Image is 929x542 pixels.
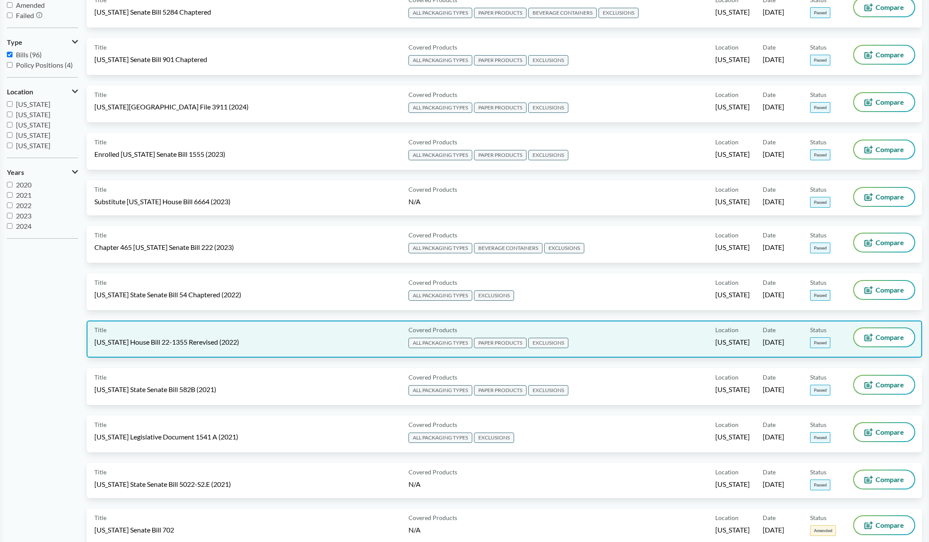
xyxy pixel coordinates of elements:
[94,325,106,334] span: Title
[715,373,739,382] span: Location
[810,185,826,194] span: Status
[94,197,231,206] span: Substitute [US_STATE] House Bill 6664 (2023)
[16,100,50,108] span: [US_STATE]
[715,420,739,429] span: Location
[810,55,830,65] span: Passed
[810,420,826,429] span: Status
[876,476,904,483] span: Compare
[7,12,12,18] input: Failed
[408,467,457,477] span: Covered Products
[408,526,421,534] span: N/A
[528,55,568,65] span: EXCLUSIONS
[94,432,238,442] span: [US_STATE] Legislative Document 1541 A (2021)
[810,385,830,396] span: Passed
[474,385,527,396] span: PAPER PRODUCTS
[16,11,34,19] span: Failed
[94,290,241,299] span: [US_STATE] State Senate Bill 54 Chaptered (2022)
[763,102,784,112] span: [DATE]
[599,8,639,18] span: EXCLUSIONS
[810,325,826,334] span: Status
[408,103,472,113] span: ALL PACKAGING TYPES
[408,8,472,18] span: ALL PACKAGING TYPES
[408,338,472,348] span: ALL PACKAGING TYPES
[715,43,739,52] span: Location
[763,197,784,206] span: [DATE]
[854,516,914,534] button: Compare
[16,50,42,59] span: Bills (96)
[715,278,739,287] span: Location
[16,191,31,199] span: 2021
[7,165,78,180] button: Years
[7,38,22,46] span: Type
[7,132,12,138] input: [US_STATE]
[7,112,12,117] input: [US_STATE]
[408,90,457,99] span: Covered Products
[7,202,12,208] input: 2022
[876,522,904,529] span: Compare
[810,525,836,536] span: Amended
[408,325,457,334] span: Covered Products
[763,325,776,334] span: Date
[528,8,597,18] span: BEVERAGE CONTAINERS
[810,102,830,113] span: Passed
[94,243,234,252] span: Chapter 465 [US_STATE] Senate Bill 222 (2023)
[876,381,904,388] span: Compare
[408,243,472,253] span: ALL PACKAGING TYPES
[7,62,12,68] input: Policy Positions (4)
[16,141,50,150] span: [US_STATE]
[528,338,568,348] span: EXCLUSIONS
[94,337,239,347] span: [US_STATE] House Bill 22-1355 Rerevised (2022)
[408,373,457,382] span: Covered Products
[763,525,784,535] span: [DATE]
[715,337,750,347] span: [US_STATE]
[876,4,904,11] span: Compare
[94,525,174,535] span: [US_STATE] Senate Bill 702
[474,243,542,253] span: BEVERAGE CONTAINERS
[16,110,50,118] span: [US_STATE]
[763,513,776,522] span: Date
[810,337,830,348] span: Passed
[810,243,830,253] span: Passed
[16,61,73,69] span: Policy Positions (4)
[810,278,826,287] span: Status
[7,143,12,148] input: [US_STATE]
[408,43,457,52] span: Covered Products
[854,140,914,159] button: Compare
[810,373,826,382] span: Status
[7,2,12,8] input: Amended
[94,137,106,146] span: Title
[810,290,830,301] span: Passed
[715,513,739,522] span: Location
[94,420,106,429] span: Title
[715,325,739,334] span: Location
[16,131,50,139] span: [US_STATE]
[763,420,776,429] span: Date
[7,52,12,57] input: Bills (96)
[715,231,739,240] span: Location
[7,88,33,96] span: Location
[715,90,739,99] span: Location
[408,385,472,396] span: ALL PACKAGING TYPES
[474,55,527,65] span: PAPER PRODUCTS
[408,513,457,522] span: Covered Products
[763,137,776,146] span: Date
[810,197,830,208] span: Passed
[876,193,904,200] span: Compare
[16,201,31,209] span: 2022
[854,328,914,346] button: Compare
[94,150,225,159] span: Enrolled [US_STATE] Senate Bill 1555 (2023)
[408,150,472,160] span: ALL PACKAGING TYPES
[854,281,914,299] button: Compare
[94,480,231,489] span: [US_STATE] State Senate Bill 5022-S2.E (2021)
[876,146,904,153] span: Compare
[810,90,826,99] span: Status
[715,243,750,252] span: [US_STATE]
[763,373,776,382] span: Date
[715,197,750,206] span: [US_STATE]
[7,192,12,198] input: 2021
[474,103,527,113] span: PAPER PRODUCTS
[763,231,776,240] span: Date
[474,338,527,348] span: PAPER PRODUCTS
[408,55,472,65] span: ALL PACKAGING TYPES
[763,90,776,99] span: Date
